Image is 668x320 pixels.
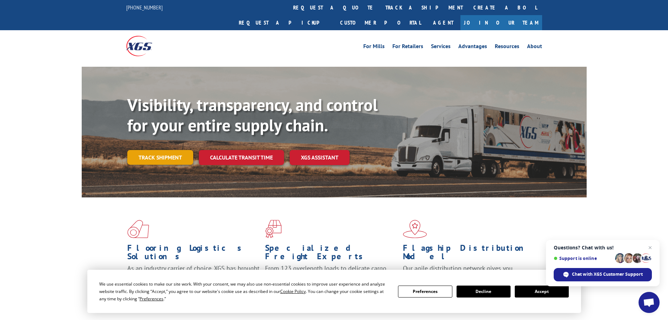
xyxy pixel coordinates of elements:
h1: Flooring Logistics Solutions [127,244,260,264]
a: Track shipment [127,150,193,165]
button: Preferences [398,286,452,298]
h1: Flagship Distribution Model [403,244,535,264]
img: xgs-icon-focused-on-flooring-red [265,220,282,238]
a: For Retailers [392,44,423,51]
p: From 123 overlength loads to delicate cargo, our experienced staff knows the best way to move you... [265,264,398,295]
div: We use essential cookies to make our site work. With your consent, we may also use non-essential ... [99,280,390,302]
a: For Mills [363,44,385,51]
button: Decline [457,286,511,298]
div: Open chat [639,292,660,313]
span: Support is online [554,256,613,261]
a: About [527,44,542,51]
a: Calculate transit time [199,150,284,165]
span: Chat with XGS Customer Support [572,271,643,277]
a: Services [431,44,451,51]
span: Cookie Policy [280,288,306,294]
span: Preferences [140,296,163,302]
a: XGS ASSISTANT [290,150,350,165]
a: Agent [426,15,460,30]
a: Request a pickup [234,15,335,30]
a: Resources [495,44,519,51]
span: Our agile distribution network gives you nationwide inventory management on demand. [403,264,532,281]
a: Advantages [458,44,487,51]
span: Questions? Chat with us! [554,245,652,250]
span: Close chat [646,243,654,252]
b: Visibility, transparency, and control for your entire supply chain. [127,94,378,136]
a: Join Our Team [460,15,542,30]
a: [PHONE_NUMBER] [126,4,163,11]
img: xgs-icon-total-supply-chain-intelligence-red [127,220,149,238]
div: Cookie Consent Prompt [87,270,581,313]
div: Chat with XGS Customer Support [554,268,652,281]
span: As an industry carrier of choice, XGS has brought innovation and dedication to flooring logistics... [127,264,259,289]
button: Accept [515,286,569,298]
h1: Specialized Freight Experts [265,244,398,264]
img: xgs-icon-flagship-distribution-model-red [403,220,427,238]
a: Customer Portal [335,15,426,30]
